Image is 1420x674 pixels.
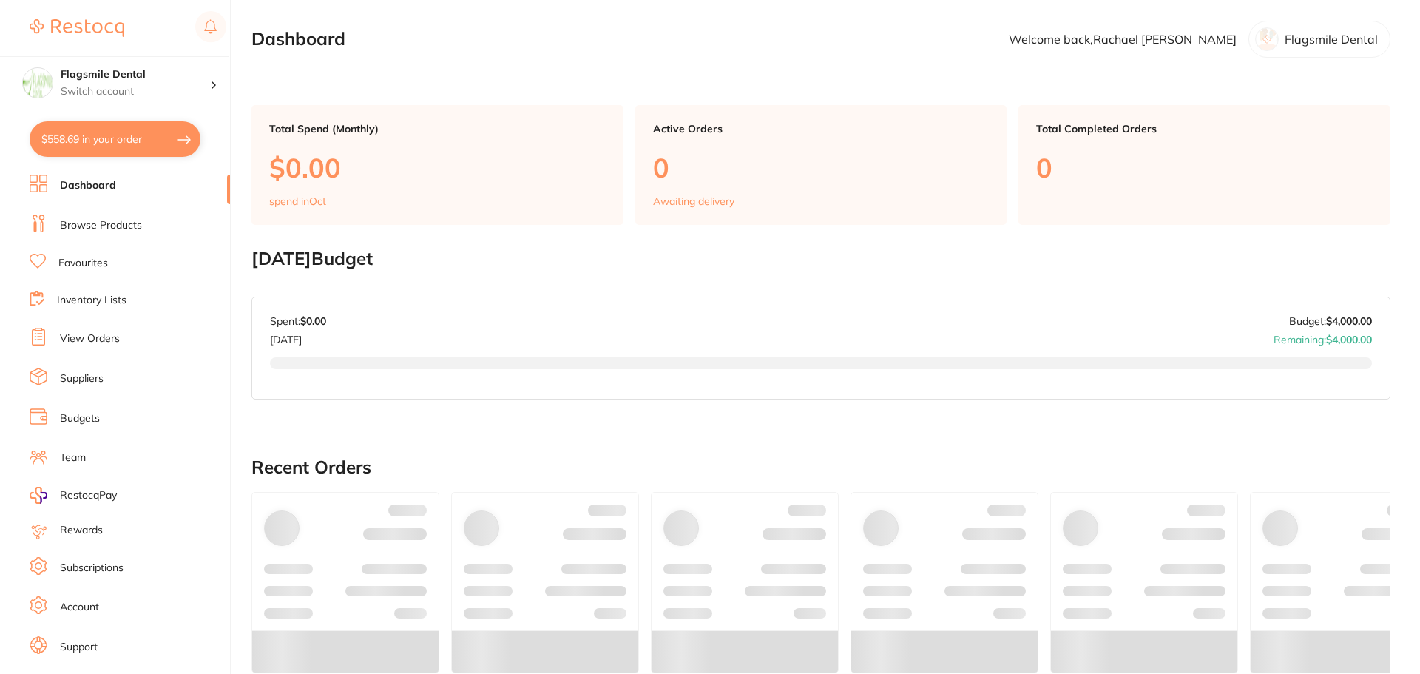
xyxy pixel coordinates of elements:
strong: $4,000.00 [1326,333,1372,346]
p: 0 [1036,152,1373,183]
a: Budgets [60,411,100,426]
a: Suppliers [60,371,104,386]
a: Rewards [60,523,103,538]
button: $558.69 in your order [30,121,200,157]
p: Remaining: [1274,328,1372,346]
p: spend in Oct [269,195,326,207]
img: RestocqPay [30,487,47,504]
a: Total Completed Orders0 [1018,105,1390,225]
a: Restocq Logo [30,11,124,45]
a: Browse Products [60,218,142,233]
a: Active Orders0Awaiting delivery [635,105,1007,225]
h2: Recent Orders [251,457,1390,478]
h2: Dashboard [251,29,345,50]
p: 0 [653,152,990,183]
p: Total Completed Orders [1036,123,1373,135]
a: Support [60,640,98,655]
p: Budget: [1289,315,1372,327]
p: Switch account [61,84,210,99]
p: Spent: [270,315,326,327]
p: Welcome back, Rachael [PERSON_NAME] [1009,33,1237,46]
span: RestocqPay [60,488,117,503]
a: Account [60,600,99,615]
strong: $0.00 [300,314,326,328]
a: Subscriptions [60,561,124,576]
a: Dashboard [60,178,116,193]
img: Restocq Logo [30,19,124,37]
a: RestocqPay [30,487,117,504]
p: Total Spend (Monthly) [269,123,606,135]
h4: Flagsmile Dental [61,67,210,82]
a: Team [60,451,86,465]
p: $0.00 [269,152,606,183]
p: Active Orders [653,123,990,135]
a: Inventory Lists [57,293,126,308]
p: [DATE] [270,328,326,346]
p: Flagsmile Dental [1285,33,1378,46]
a: View Orders [60,331,120,346]
a: Favourites [58,256,108,271]
strong: $4,000.00 [1326,314,1372,328]
a: Total Spend (Monthly)$0.00spend inOct [251,105,623,225]
p: Awaiting delivery [653,195,734,207]
h2: [DATE] Budget [251,249,1390,269]
img: Flagsmile Dental [23,68,53,98]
